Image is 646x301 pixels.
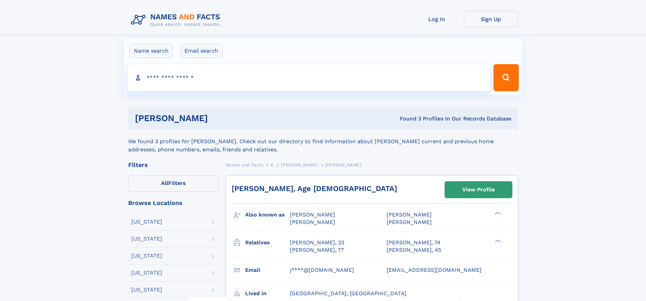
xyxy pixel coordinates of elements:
span: [PERSON_NAME] [290,211,335,218]
a: [PERSON_NAME], 77 [290,246,344,254]
a: [PERSON_NAME], 23 [290,239,344,246]
label: Filters [128,175,219,192]
img: Logo Names and Facts [128,11,226,29]
div: ❯ [493,211,501,215]
a: Names and Facts [226,161,263,169]
span: [GEOGRAPHIC_DATA], [GEOGRAPHIC_DATA] [290,290,406,297]
input: search input [128,64,491,91]
a: [PERSON_NAME], Age [DEMOGRAPHIC_DATA] [232,184,397,193]
div: Filters [128,162,219,168]
h3: Email [245,264,290,276]
h3: Lived in [245,288,290,299]
a: [PERSON_NAME], 74 [387,239,441,246]
h1: [PERSON_NAME] [135,114,304,123]
a: View Profile [445,182,512,198]
h3: Relatives [245,237,290,248]
div: [US_STATE] [131,270,162,276]
div: We found 3 profiles for [PERSON_NAME]. Check out our directory to find information about [PERSON_... [128,129,518,154]
div: [US_STATE] [131,253,162,259]
div: [US_STATE] [131,236,162,242]
div: Found 3 Profiles In Our Records Database [304,115,511,123]
span: K [271,163,274,167]
span: [PERSON_NAME] [281,163,317,167]
div: View Profile [462,182,495,197]
label: Name search [130,44,173,58]
div: Browse Locations [128,200,219,206]
span: [PERSON_NAME] [290,219,335,225]
h3: Also known as [245,209,290,221]
span: All [161,180,168,186]
div: [US_STATE] [131,287,162,293]
div: ❯ [493,239,501,243]
span: [PERSON_NAME] [387,219,432,225]
a: Sign Up [464,11,518,27]
button: Search Button [493,64,518,91]
a: Log In [410,11,464,27]
a: K [271,161,274,169]
span: [PERSON_NAME] [387,211,432,218]
a: [PERSON_NAME] [281,161,317,169]
div: [US_STATE] [131,219,162,225]
span: [EMAIL_ADDRESS][DOMAIN_NAME] [387,267,482,273]
label: Email search [180,44,222,58]
a: [PERSON_NAME], 45 [387,246,441,254]
span: [PERSON_NAME] [325,163,361,167]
